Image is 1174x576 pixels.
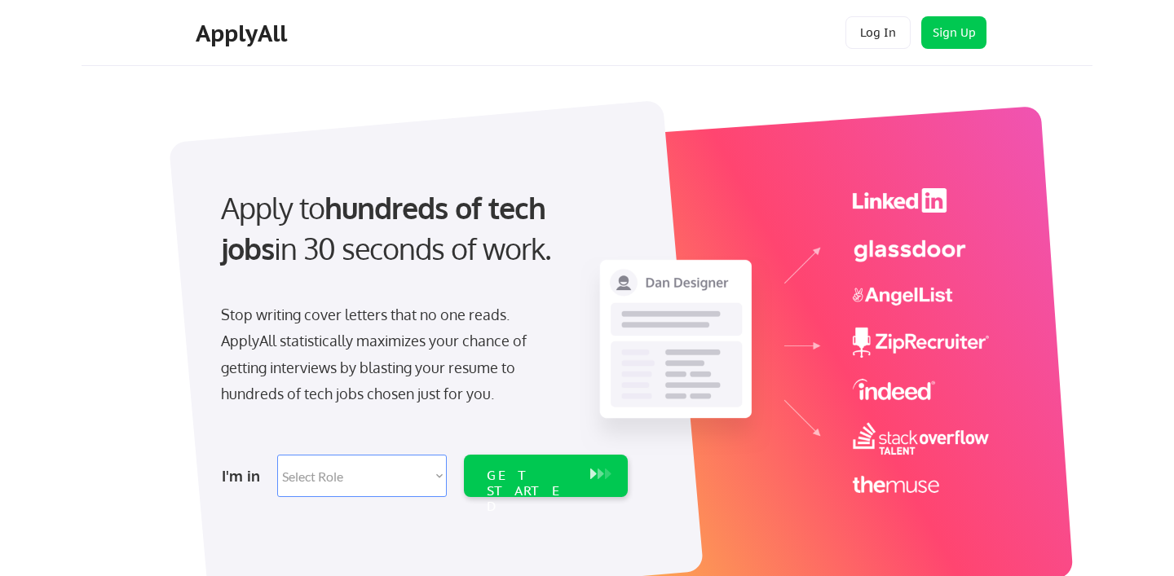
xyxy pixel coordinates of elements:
div: GET STARTED [487,468,574,515]
div: I'm in [222,463,267,489]
button: Sign Up [921,16,986,49]
div: Stop writing cover letters that no one reads. ApplyAll statistically maximizes your chance of get... [221,301,556,407]
strong: hundreds of tech jobs [221,189,553,266]
button: Log In [845,16,911,49]
div: Apply to in 30 seconds of work. [221,187,621,270]
div: ApplyAll [196,20,292,47]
